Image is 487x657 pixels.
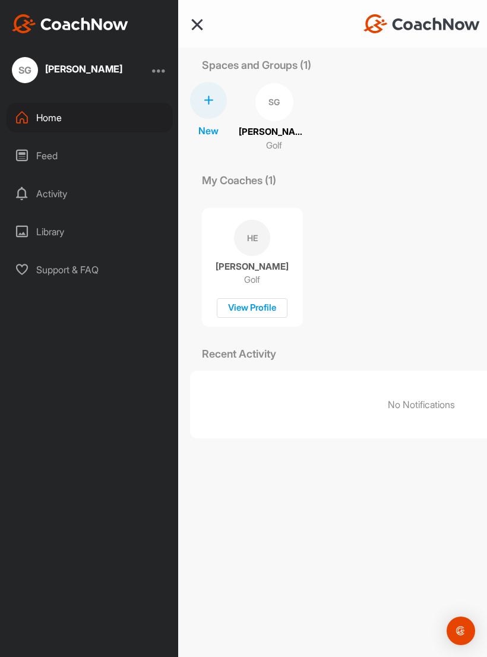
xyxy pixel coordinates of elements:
div: Feed [7,141,173,170]
div: SG [12,57,38,83]
div: HE [234,220,270,256]
div: [PERSON_NAME] [45,64,122,74]
div: Support & FAQ [7,255,173,285]
p: Spaces and Groups (1) [190,57,323,73]
img: CoachNow [12,14,128,33]
p: Recent Activity [190,346,288,362]
div: Home [7,103,173,132]
div: View Profile [217,298,287,318]
p: [PERSON_NAME] [239,125,310,139]
p: My Coaches (1) [190,172,288,188]
img: CoachNow [363,14,480,33]
div: Open Intercom Messenger [447,617,475,645]
a: SG[PERSON_NAME]Golf [239,82,310,153]
div: Activity [7,179,173,209]
p: [PERSON_NAME] [216,261,289,273]
p: Golf [266,139,282,153]
p: Golf [244,274,260,286]
p: No Notifications [388,397,455,412]
p: New [198,124,219,138]
div: SG [255,83,293,121]
div: Library [7,217,173,247]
